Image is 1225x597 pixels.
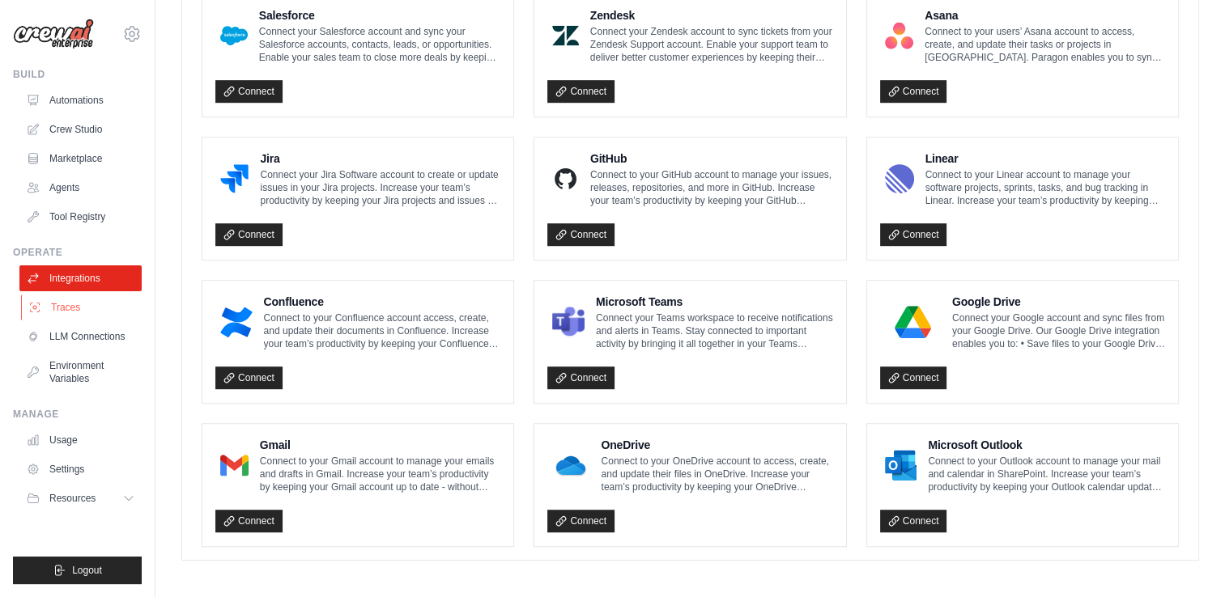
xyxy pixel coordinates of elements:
a: Automations [19,87,142,113]
a: Connect [547,510,615,532]
a: Connect [880,510,947,532]
img: Microsoft Outlook Logo [885,449,917,481]
img: Microsoft Teams Logo [552,306,585,338]
span: Logout [72,564,102,577]
a: Crew Studio [19,116,142,142]
img: Salesforce Logo [220,19,248,52]
a: Connect [547,223,615,246]
p: Connect to your Linear account to manage your software projects, sprints, tasks, and bug tracking... [925,168,1166,207]
a: Connect [215,223,283,246]
div: Operate [13,246,142,259]
a: Traces [21,294,143,320]
a: Connect [547,366,615,389]
img: Jira Logo [220,163,249,195]
p: Connect to your GitHub account to manage your issues, releases, repositories, and more in GitHub.... [590,168,833,207]
a: Environment Variables [19,353,142,392]
a: LLM Connections [19,324,142,349]
h4: Zendesk [590,7,833,23]
p: Connect your Jira Software account to create or update issues in your Jira projects. Increase you... [260,168,500,207]
img: Asana Logo [885,19,914,52]
img: Linear Logo [885,163,914,195]
img: Confluence Logo [220,306,253,338]
a: Connect [880,223,947,246]
p: Connect your Teams workspace to receive notifications and alerts in Teams. Stay connected to impo... [596,311,833,350]
a: Agents [19,175,142,201]
img: OneDrive Logo [552,449,589,481]
a: Connect [880,366,947,389]
a: Usage [19,427,142,453]
a: Connect [215,366,283,389]
div: Manage [13,408,142,421]
p: Connect to your Confluence account access, create, and update their documents in Confluence. Incr... [264,311,501,350]
h4: OneDrive [601,437,832,453]
h4: GitHub [590,150,833,167]
h4: Confluence [264,294,501,310]
a: Connect [880,80,947,103]
h4: Microsoft Outlook [928,437,1165,453]
h4: Gmail [260,437,501,453]
span: Resources [49,492,96,505]
h4: Google Drive [952,294,1165,310]
div: Build [13,68,142,81]
a: Marketplace [19,146,142,171]
a: Settings [19,456,142,482]
p: Connect to your Gmail account to manage your emails and drafts in Gmail. Increase your team’s pro... [260,455,501,493]
a: Connect [215,80,283,103]
h4: Asana [925,7,1165,23]
h4: Salesforce [259,7,501,23]
h4: Linear [925,150,1166,167]
img: Google Drive Logo [885,306,941,338]
button: Resources [19,485,142,511]
img: Gmail Logo [220,449,249,481]
a: Integrations [19,265,142,291]
p: Connect your Google account and sync files from your Google Drive. Our Google Drive integration e... [952,311,1165,350]
img: GitHub Logo [552,163,579,195]
img: Zendesk Logo [552,19,578,52]
h4: Jira [260,150,500,167]
img: Logo [13,19,94,49]
a: Connect [547,80,615,103]
p: Connect to your Outlook account to manage your mail and calendar in SharePoint. Increase your tea... [928,455,1165,493]
a: Tool Registry [19,204,142,230]
p: Connect to your users’ Asana account to access, create, and update their tasks or projects in [GE... [925,25,1165,64]
p: Connect to your OneDrive account to access, create, and update their files in OneDrive. Increase ... [601,455,832,493]
a: Connect [215,510,283,532]
p: Connect your Salesforce account and sync your Salesforce accounts, contacts, leads, or opportunit... [259,25,501,64]
h4: Microsoft Teams [596,294,833,310]
button: Logout [13,557,142,584]
p: Connect your Zendesk account to sync tickets from your Zendesk Support account. Enable your suppo... [590,25,833,64]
